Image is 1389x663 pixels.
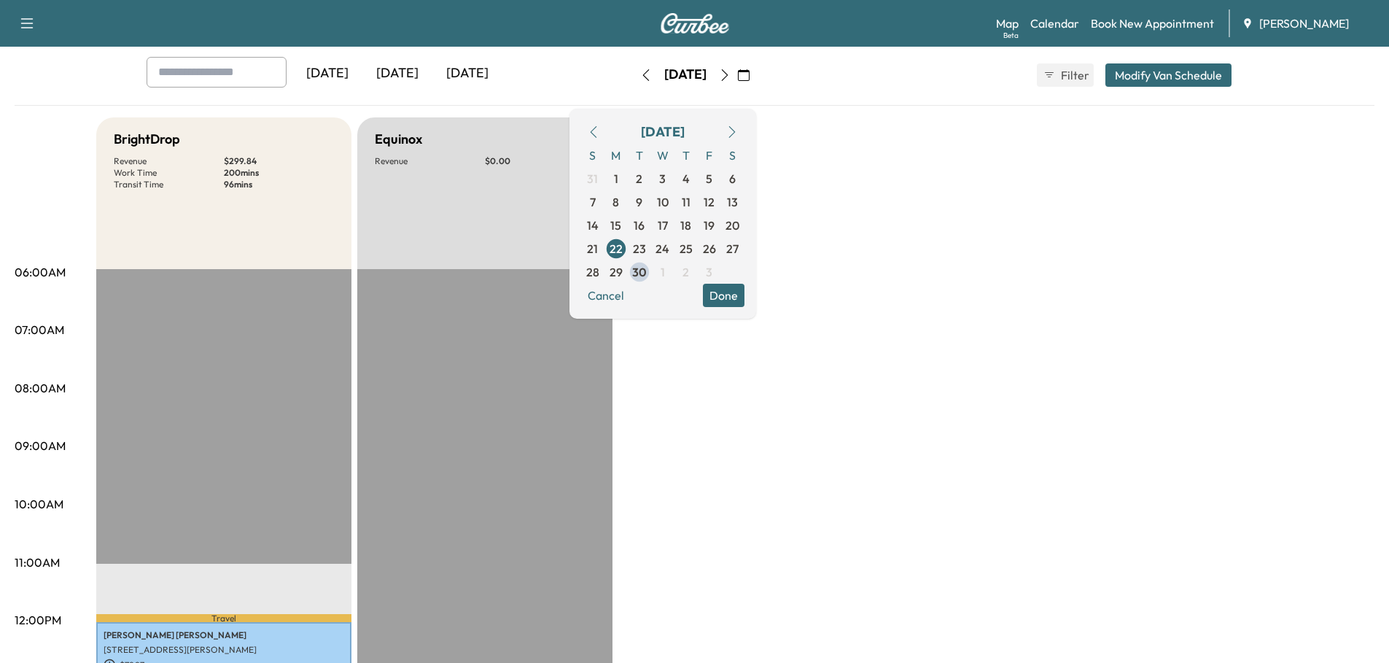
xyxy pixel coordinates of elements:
[651,144,674,167] span: W
[704,193,715,211] span: 12
[104,629,344,641] p: [PERSON_NAME] [PERSON_NAME]
[15,263,66,281] p: 06:00AM
[586,263,599,281] span: 28
[725,217,739,234] span: 20
[114,129,180,150] h5: BrightDrop
[661,263,665,281] span: 1
[104,644,344,656] p: [STREET_ADDRESS][PERSON_NAME]
[680,240,693,257] span: 25
[610,217,621,234] span: 15
[682,193,690,211] span: 11
[15,611,61,629] p: 12:00PM
[15,321,64,338] p: 07:00AM
[1091,15,1214,32] a: Book New Appointment
[581,284,631,307] button: Cancel
[706,170,712,187] span: 5
[657,193,669,211] span: 10
[641,122,685,142] div: [DATE]
[704,217,715,234] span: 19
[15,554,60,571] p: 11:00AM
[614,170,618,187] span: 1
[15,437,66,454] p: 09:00AM
[632,263,647,281] span: 30
[1061,66,1087,84] span: Filter
[706,263,712,281] span: 3
[634,217,645,234] span: 16
[96,614,351,622] p: Travel
[224,179,334,190] p: 96 mins
[674,144,698,167] span: T
[1037,63,1094,87] button: Filter
[660,13,730,34] img: Curbee Logo
[636,193,642,211] span: 9
[996,15,1019,32] a: MapBeta
[682,263,689,281] span: 2
[703,240,716,257] span: 26
[636,170,642,187] span: 2
[727,193,738,211] span: 13
[698,144,721,167] span: F
[655,240,669,257] span: 24
[726,240,739,257] span: 27
[114,167,224,179] p: Work Time
[604,144,628,167] span: M
[581,144,604,167] span: S
[721,144,744,167] span: S
[432,57,502,90] div: [DATE]
[15,495,63,513] p: 10:00AM
[682,170,690,187] span: 4
[587,240,598,257] span: 21
[1030,15,1079,32] a: Calendar
[375,155,485,167] p: Revenue
[658,217,668,234] span: 17
[1259,15,1349,32] span: [PERSON_NAME]
[114,179,224,190] p: Transit Time
[664,66,707,84] div: [DATE]
[375,129,422,150] h5: Equinox
[628,144,651,167] span: T
[362,57,432,90] div: [DATE]
[659,170,666,187] span: 3
[114,155,224,167] p: Revenue
[224,155,334,167] p: $ 299.84
[485,155,595,167] p: $ 0.00
[680,217,691,234] span: 18
[610,263,623,281] span: 29
[587,217,599,234] span: 14
[729,170,736,187] span: 6
[612,193,619,211] span: 8
[1003,30,1019,41] div: Beta
[292,57,362,90] div: [DATE]
[15,379,66,397] p: 08:00AM
[224,167,334,179] p: 200 mins
[610,240,623,257] span: 22
[1105,63,1232,87] button: Modify Van Schedule
[587,170,598,187] span: 31
[703,284,744,307] button: Done
[590,193,596,211] span: 7
[633,240,646,257] span: 23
